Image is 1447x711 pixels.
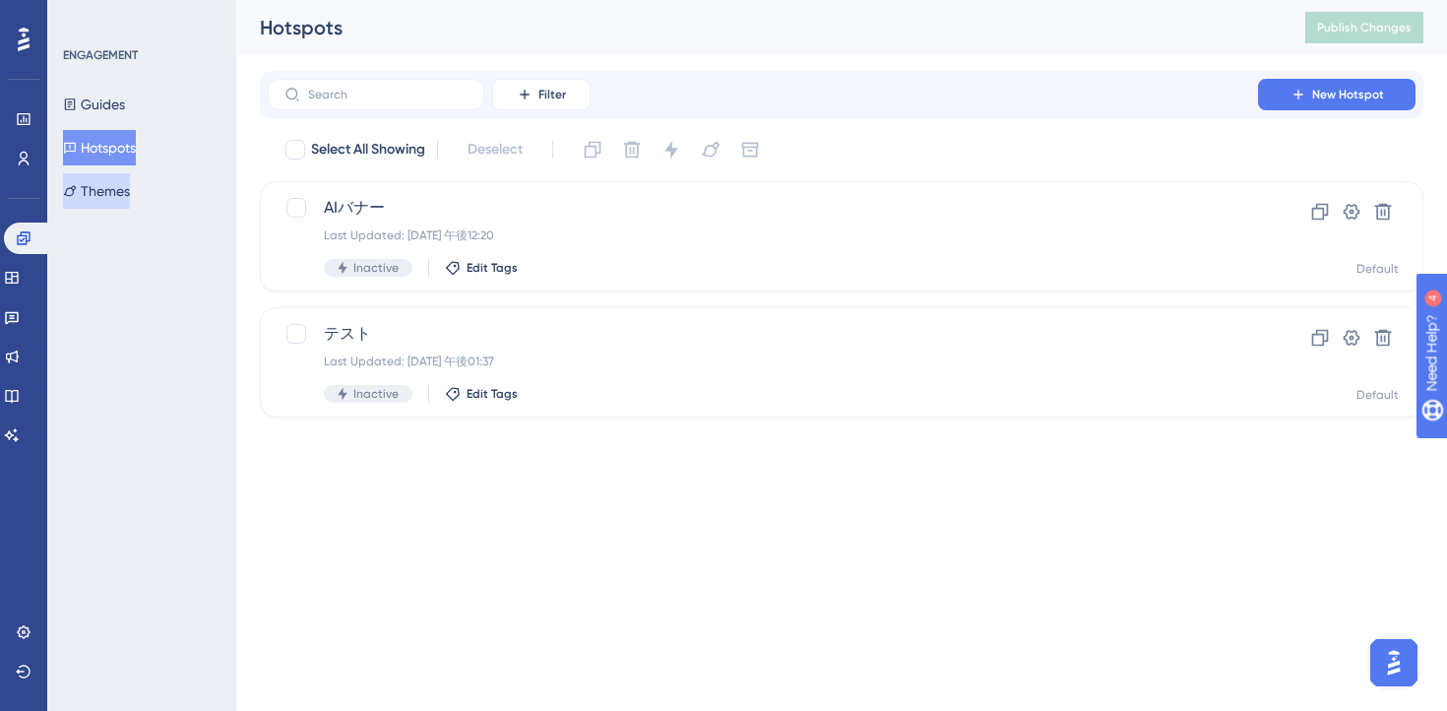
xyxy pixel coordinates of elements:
[1356,261,1399,277] div: Default
[311,138,425,162] span: Select All Showing
[467,260,518,276] span: Edit Tags
[324,196,1202,220] span: AIバナー
[492,79,591,110] button: Filter
[46,5,123,29] span: Need Help?
[468,138,523,162] span: Deselect
[308,88,468,101] input: Search
[445,386,518,402] button: Edit Tags
[324,354,1202,369] div: Last Updated: [DATE] 午後01:37
[450,132,540,167] button: Deselect
[1312,87,1384,102] span: New Hotspot
[1317,20,1412,35] span: Publish Changes
[324,322,1202,346] span: テスト
[260,14,1256,41] div: Hotspots
[1364,633,1423,692] iframe: UserGuiding AI Assistant Launcher
[1258,79,1416,110] button: New Hotspot
[63,47,138,63] div: ENGAGEMENT
[353,260,399,276] span: Inactive
[63,173,130,209] button: Themes
[63,130,136,165] button: Hotspots
[445,260,518,276] button: Edit Tags
[1305,12,1423,43] button: Publish Changes
[324,227,1202,243] div: Last Updated: [DATE] 午後12:20
[137,10,143,26] div: 4
[63,87,125,122] button: Guides
[467,386,518,402] span: Edit Tags
[1356,387,1399,403] div: Default
[538,87,566,102] span: Filter
[353,386,399,402] span: Inactive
